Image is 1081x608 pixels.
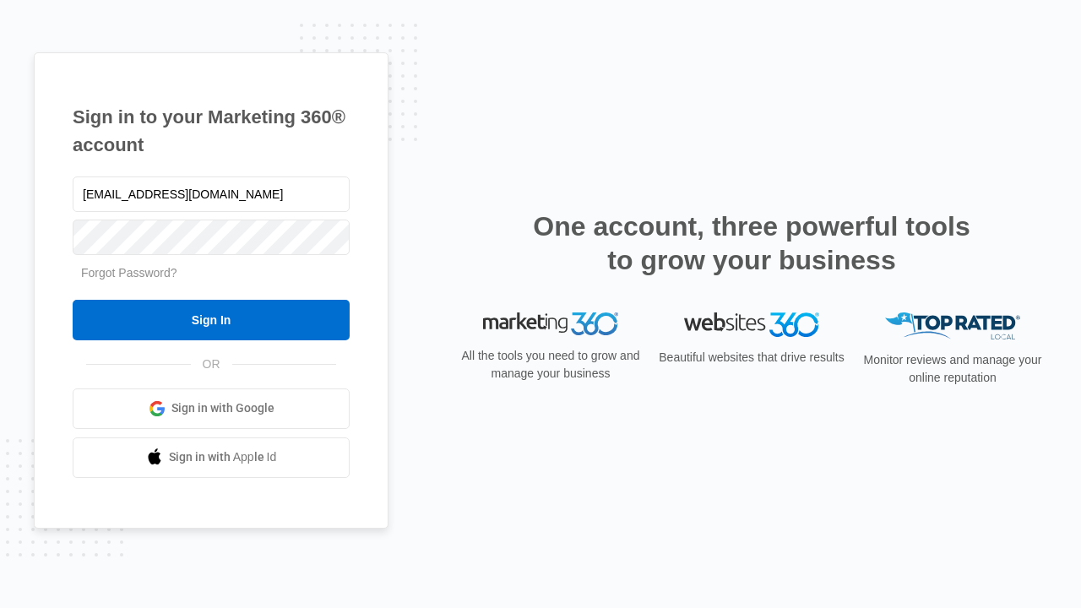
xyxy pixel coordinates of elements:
[684,312,819,337] img: Websites 360
[885,312,1020,340] img: Top Rated Local
[169,448,277,466] span: Sign in with Apple Id
[73,103,350,159] h1: Sign in to your Marketing 360® account
[483,312,618,336] img: Marketing 360
[191,356,232,373] span: OR
[73,437,350,478] a: Sign in with Apple Id
[171,399,274,417] span: Sign in with Google
[858,351,1047,387] p: Monitor reviews and manage your online reputation
[657,349,846,366] p: Beautiful websites that drive results
[456,347,645,383] p: All the tools you need to grow and manage your business
[81,266,177,280] a: Forgot Password?
[73,300,350,340] input: Sign In
[73,388,350,429] a: Sign in with Google
[528,209,975,277] h2: One account, three powerful tools to grow your business
[73,176,350,212] input: Email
